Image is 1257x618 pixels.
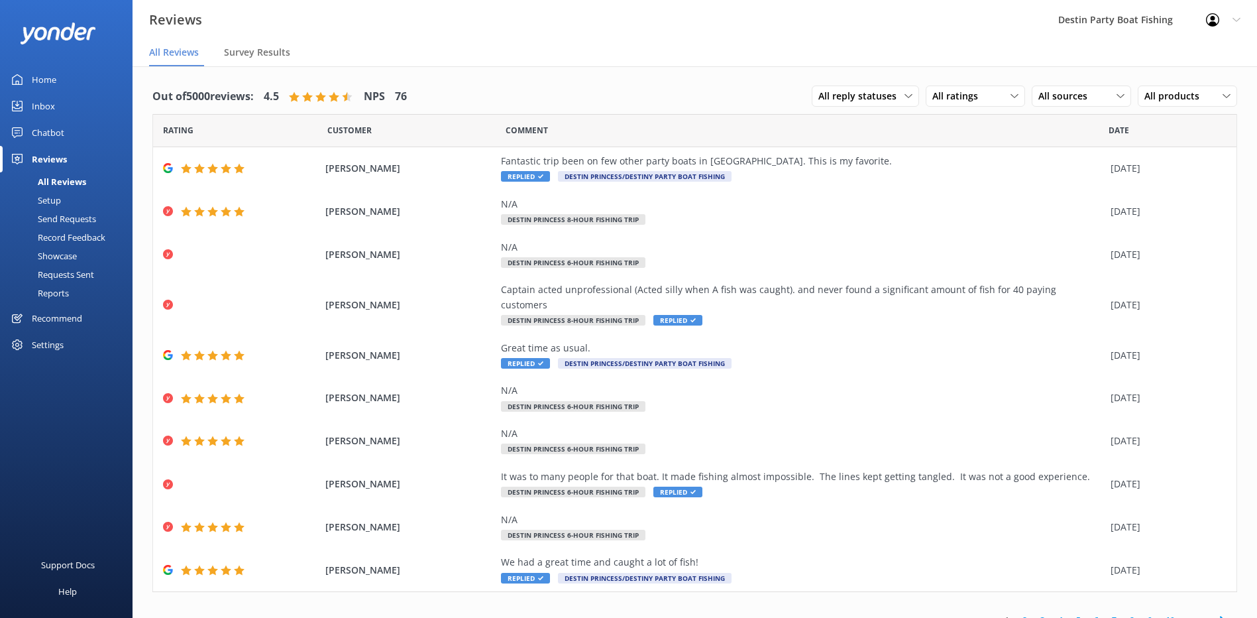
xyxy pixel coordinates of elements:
[1144,89,1207,103] span: All products
[32,332,64,358] div: Settings
[364,88,385,105] h4: NPS
[501,383,1104,398] div: N/A
[32,305,82,332] div: Recommend
[264,88,279,105] h4: 4.5
[32,66,56,93] div: Home
[501,555,1104,570] div: We had a great time and caught a lot of fish!
[8,228,133,247] a: Record Feedback
[501,401,645,412] span: Destin Princess 6-Hour Fishing Trip
[32,119,64,146] div: Chatbot
[8,265,94,284] div: Requests Sent
[58,578,77,605] div: Help
[327,124,372,137] span: Date
[8,265,133,284] a: Requests Sent
[932,89,986,103] span: All ratings
[501,358,550,369] span: Replied
[1111,434,1220,448] div: [DATE]
[8,191,133,210] a: Setup
[149,46,199,59] span: All Reviews
[501,240,1104,255] div: N/A
[501,214,645,225] span: Destin Princess 8-Hour Fishing Trip
[1038,89,1095,103] span: All sources
[501,154,1104,168] div: Fantastic trip been on few other party boats in [GEOGRAPHIC_DATA]. This is my favorite.
[501,530,645,540] span: Destin Princess 6-Hour Fishing Trip
[325,434,494,448] span: [PERSON_NAME]
[41,552,95,578] div: Support Docs
[32,146,67,172] div: Reviews
[8,284,69,302] div: Reports
[501,197,1104,212] div: N/A
[8,191,61,210] div: Setup
[501,315,645,326] span: Destin Princess 8-Hour Fishing Trip
[325,204,494,219] span: [PERSON_NAME]
[1111,247,1220,262] div: [DATE]
[325,161,494,176] span: [PERSON_NAME]
[558,171,732,182] span: Destin Princess/Destiny Party Boat Fishing
[506,124,548,137] span: Question
[8,228,105,247] div: Record Feedback
[501,469,1104,484] div: It was to many people for that boat. It made fishing almost impossible. The lines kept getting ta...
[501,487,645,497] span: Destin Princess 6-Hour Fishing Trip
[8,247,77,265] div: Showcase
[8,172,133,191] a: All Reviews
[1111,563,1220,578] div: [DATE]
[558,358,732,369] span: Destin Princess/Destiny Party Boat Fishing
[1111,161,1220,176] div: [DATE]
[653,487,702,497] span: Replied
[152,88,254,105] h4: Out of 5000 reviews:
[501,513,1104,527] div: N/A
[8,210,133,228] a: Send Requests
[325,520,494,534] span: [PERSON_NAME]
[1111,348,1220,363] div: [DATE]
[325,348,494,363] span: [PERSON_NAME]
[224,46,290,59] span: Survey Results
[8,247,133,265] a: Showcase
[20,23,96,44] img: yonder-white-logo.png
[501,171,550,182] span: Replied
[501,444,645,454] span: Destin Princess 6-Hour Fishing Trip
[32,93,55,119] div: Inbox
[325,563,494,578] span: [PERSON_NAME]
[8,210,96,228] div: Send Requests
[1111,204,1220,219] div: [DATE]
[1111,391,1220,405] div: [DATE]
[395,88,407,105] h4: 76
[325,247,494,262] span: [PERSON_NAME]
[8,172,86,191] div: All Reviews
[1111,520,1220,534] div: [DATE]
[501,573,550,584] span: Replied
[1111,477,1220,491] div: [DATE]
[163,124,193,137] span: Date
[501,341,1104,355] div: Great time as usual.
[501,282,1104,312] div: Captain acted unprofessional (Acted silly when A fish was caught). and never found a significant ...
[501,426,1104,441] div: N/A
[8,284,133,302] a: Reports
[653,315,702,326] span: Replied
[325,391,494,405] span: [PERSON_NAME]
[818,89,904,103] span: All reply statuses
[501,257,645,268] span: Destin Princess 6-Hour Fishing Trip
[325,477,494,491] span: [PERSON_NAME]
[1111,298,1220,312] div: [DATE]
[1109,124,1129,137] span: Date
[149,9,202,31] h3: Reviews
[558,573,732,584] span: Destin Princess/Destiny Party Boat Fishing
[325,298,494,312] span: [PERSON_NAME]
